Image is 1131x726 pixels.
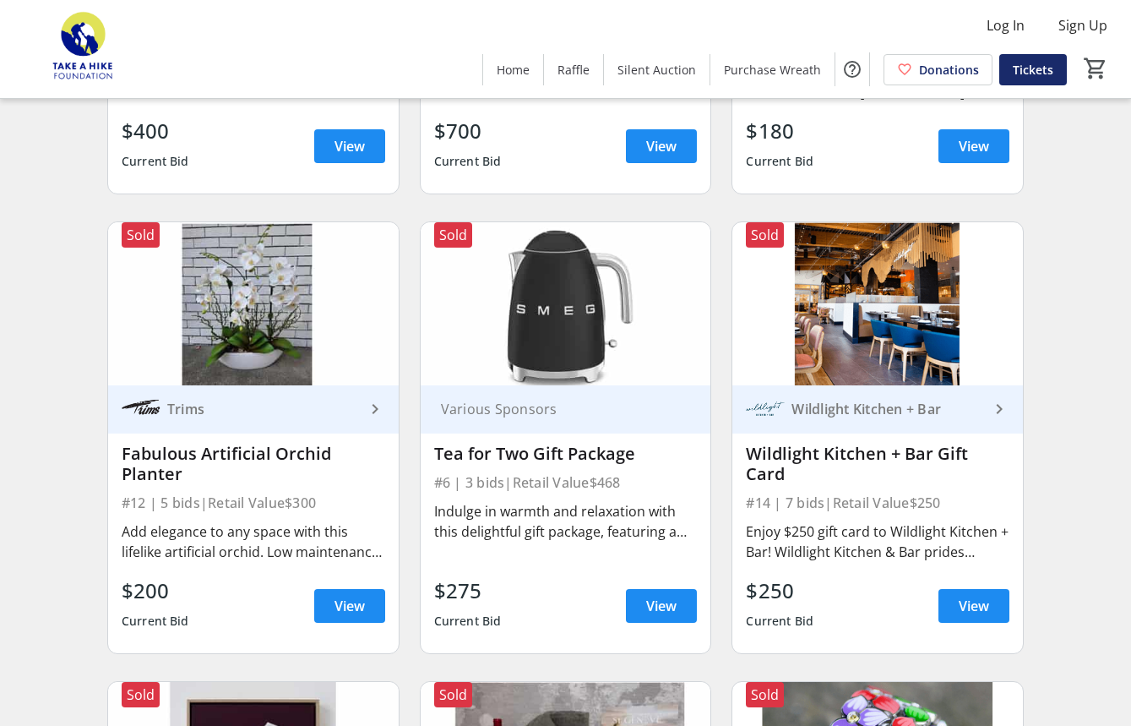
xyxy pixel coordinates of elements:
[646,136,677,156] span: View
[434,401,677,418] div: Various Sponsors
[746,606,813,636] div: Current Bid
[999,54,1067,85] a: Tickets
[483,54,543,85] a: Home
[122,521,385,562] div: Add elegance to any space with this lifelike artificial orchid. Low maintenance yet beautifully r...
[434,471,698,494] div: #6 | 3 bids | Retail Value $468
[122,682,160,707] div: Sold
[626,589,697,623] a: View
[434,146,502,177] div: Current Bid
[122,444,385,484] div: Fabulous Artificial Orchid Planter
[122,222,160,248] div: Sold
[160,401,365,418] div: Trims
[1058,15,1107,35] span: Sign Up
[434,222,472,248] div: Sold
[746,146,813,177] div: Current Bid
[938,129,1009,163] a: View
[835,52,869,86] button: Help
[434,606,502,636] div: Current Bid
[557,61,590,79] span: Raffle
[746,390,785,429] img: Wildlight Kitchen + Bar
[732,385,1023,434] a: Wildlight Kitchen + BarWildlight Kitchen + Bar
[1013,61,1053,79] span: Tickets
[1080,53,1111,84] button: Cart
[314,589,385,623] a: View
[938,589,1009,623] a: View
[884,54,992,85] a: Donations
[334,136,365,156] span: View
[710,54,835,85] a: Purchase Wreath
[959,596,989,616] span: View
[108,385,399,434] a: TrimsTrims
[421,222,711,385] img: Tea for Two Gift Package
[617,61,696,79] span: Silent Auction
[122,491,385,515] div: #12 | 5 bids | Retail Value $300
[122,576,189,606] div: $200
[746,116,813,146] div: $180
[434,682,472,707] div: Sold
[122,116,189,146] div: $400
[973,12,1038,39] button: Log In
[746,521,1009,562] div: Enjoy $250 gift card to Wildlight Kitchen + Bar! Wildlight Kitchen & Bar prides themselves on usi...
[604,54,710,85] a: Silent Auction
[746,491,1009,515] div: #14 | 7 bids | Retail Value $250
[122,390,160,429] img: Trims
[108,222,399,385] img: Fabulous Artificial Orchid Planter
[10,7,160,91] img: Take a Hike Foundation's Logo
[314,129,385,163] a: View
[746,576,813,606] div: $250
[434,116,502,146] div: $700
[434,444,698,464] div: Tea for Two Gift Package
[434,576,502,606] div: $275
[785,401,989,418] div: Wildlight Kitchen + Bar
[732,222,1023,385] img: Wildlight Kitchen + Bar Gift Card
[334,596,365,616] span: View
[919,61,979,79] span: Donations
[959,136,989,156] span: View
[746,444,1009,484] div: Wildlight Kitchen + Bar Gift Card
[434,501,698,542] div: Indulge in warmth and relaxation with this delightful gift package, featuring a stylish SMEG 50's...
[987,15,1025,35] span: Log In
[1045,12,1121,39] button: Sign Up
[544,54,603,85] a: Raffle
[365,399,385,419] mat-icon: keyboard_arrow_right
[746,222,784,248] div: Sold
[122,146,189,177] div: Current Bid
[746,682,784,707] div: Sold
[626,129,697,163] a: View
[122,606,189,636] div: Current Bid
[497,61,530,79] span: Home
[646,596,677,616] span: View
[724,61,821,79] span: Purchase Wreath
[989,399,1009,419] mat-icon: keyboard_arrow_right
